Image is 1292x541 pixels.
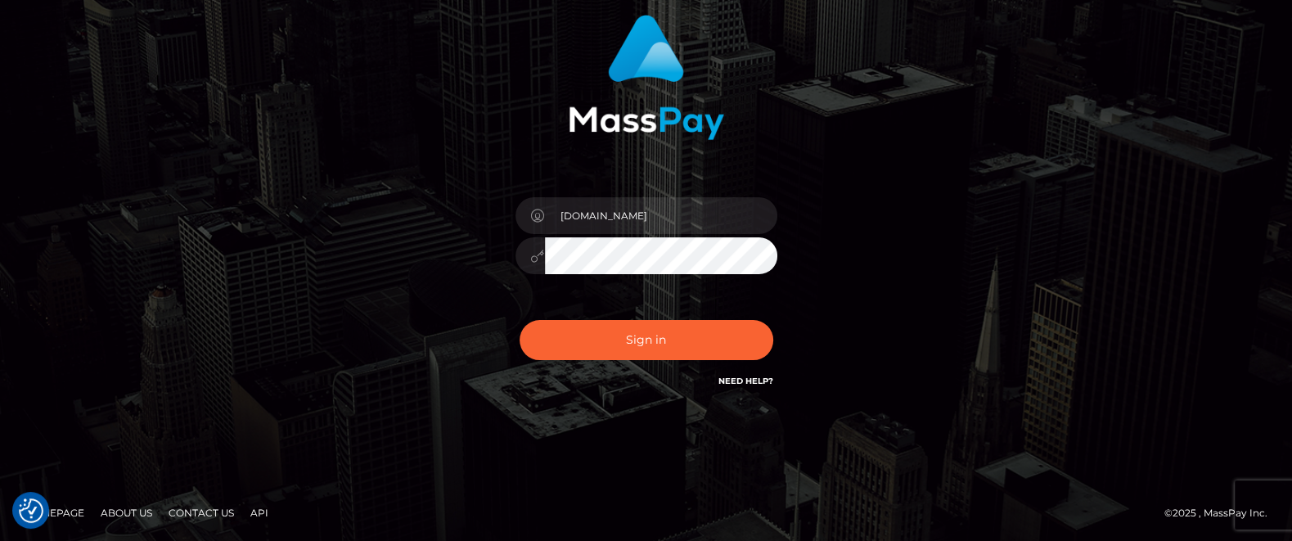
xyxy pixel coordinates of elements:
[162,500,241,525] a: Contact Us
[718,376,773,386] a: Need Help?
[1164,504,1280,522] div: © 2025 , MassPay Inc.
[569,15,724,140] img: MassPay Login
[520,320,773,360] button: Sign in
[94,500,159,525] a: About Us
[244,500,275,525] a: API
[19,498,43,523] img: Revisit consent button
[545,197,777,234] input: Username...
[18,500,91,525] a: Homepage
[19,498,43,523] button: Consent Preferences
